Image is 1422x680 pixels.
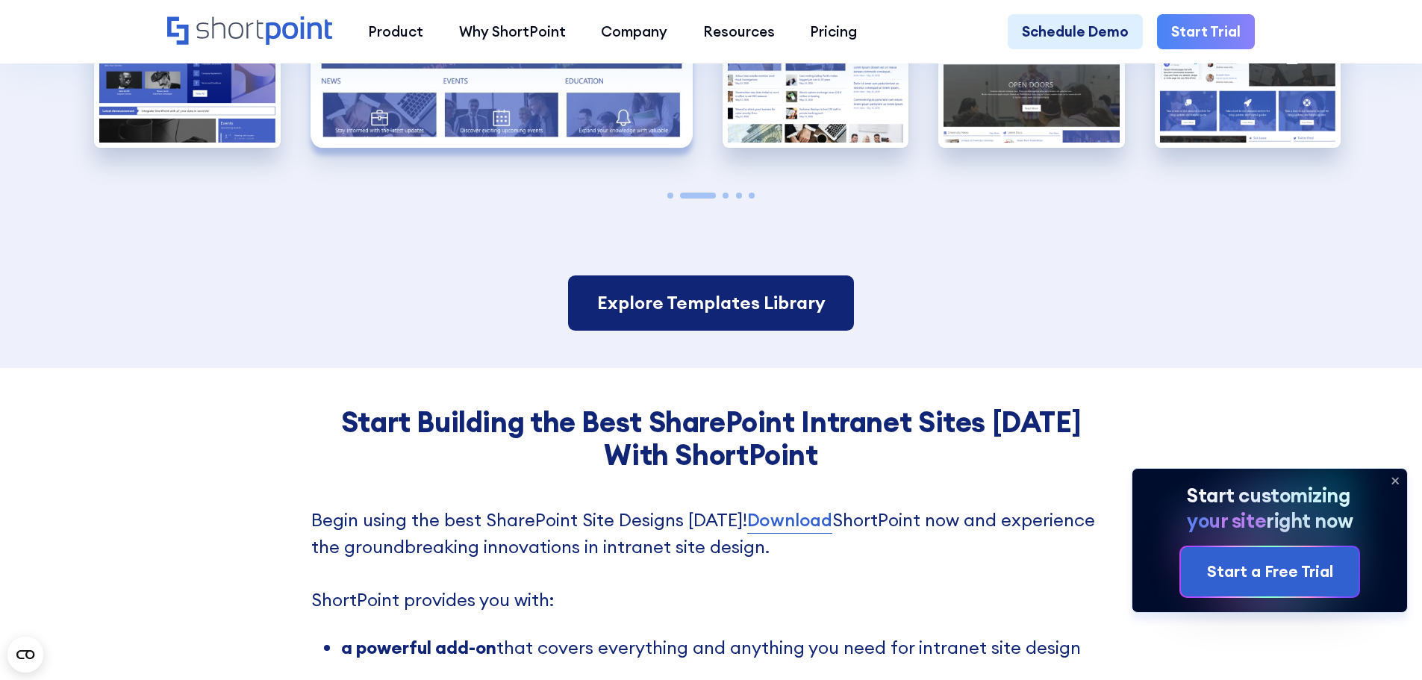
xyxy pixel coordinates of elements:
[703,21,775,43] div: Resources
[568,275,853,331] a: Explore Templates Library
[1347,608,1422,680] iframe: Chat Widget
[793,14,876,50] a: Pricing
[459,21,566,43] div: Why ShortPoint
[810,21,857,43] div: Pricing
[7,637,43,673] button: Open CMP widget
[667,193,673,199] span: Go to slide 1
[723,193,729,199] span: Go to slide 3
[680,193,716,199] span: Go to slide 2
[368,21,423,43] div: Product
[311,405,1111,471] h3: Start Building the Best SharePoint Intranet Sites [DATE] With ShortPoint
[736,193,742,199] span: Go to slide 4
[441,14,584,50] a: Why ShortPoint
[749,193,755,199] span: Go to slide 5
[685,14,793,50] a: Resources
[341,634,1111,661] li: that covers everything and anything you need for intranet site design
[1207,560,1333,584] div: Start a Free Trial
[1157,14,1255,50] a: Start Trial
[350,14,441,50] a: Product
[747,507,832,534] a: Download
[311,507,1111,614] p: Begin using the best SharePoint Site Designs [DATE]! ShortPoint now and experience the groundbrea...
[1008,14,1143,50] a: Schedule Demo
[167,16,332,47] a: Home
[341,636,496,658] strong: a powerful add-on
[1181,547,1359,596] a: Start a Free Trial
[583,14,685,50] a: Company
[601,21,667,43] div: Company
